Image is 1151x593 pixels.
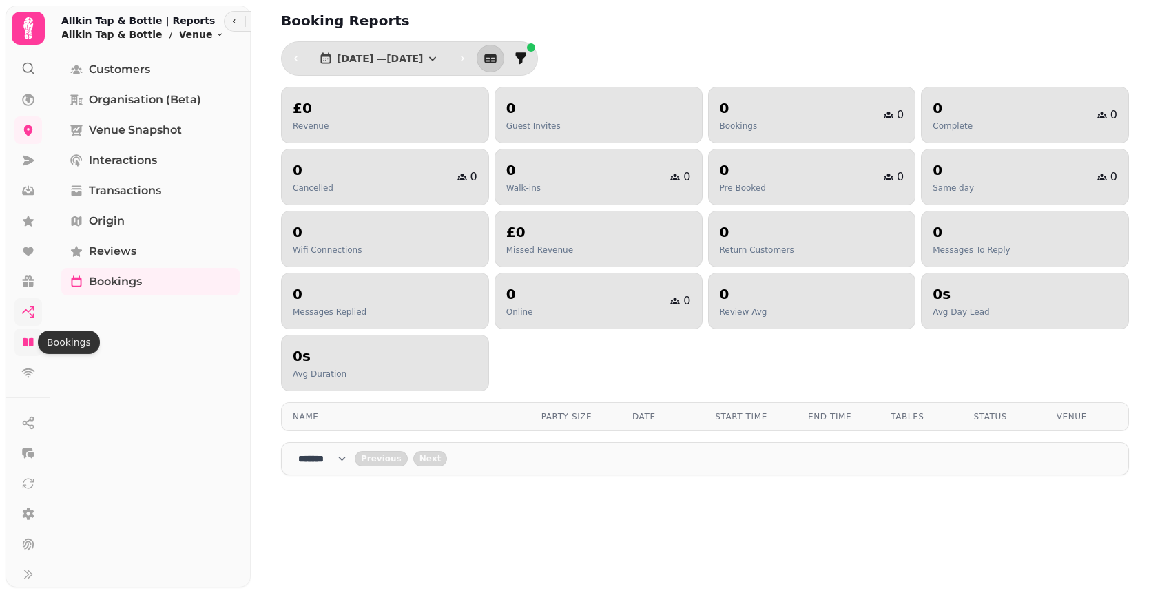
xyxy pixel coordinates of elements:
[933,306,989,318] p: Avg Day Lead
[897,107,904,123] p: 0
[891,411,951,422] div: Tables
[808,411,869,422] div: End time
[61,56,240,83] a: Customers
[61,28,163,41] p: Allkin Tap & Bottle
[507,45,535,72] button: filter
[470,169,477,185] p: 0
[89,61,150,78] span: Customers
[281,442,1129,475] nav: Pagination
[293,346,346,366] h2: 0s
[683,169,690,185] p: 0
[361,455,402,463] span: Previous
[506,224,526,240] span: £0
[506,284,533,304] h2: 0
[897,169,904,185] p: 0
[506,245,573,256] p: Missed Revenue
[293,284,366,304] h2: 0
[506,306,533,318] p: Online
[720,183,766,194] p: Pre Booked
[293,411,519,422] div: Name
[293,368,346,379] p: Avg Duration
[308,45,450,72] button: [DATE] —[DATE]
[632,411,693,422] div: Date
[933,222,1010,242] h2: 0
[89,273,142,290] span: Bookings
[933,98,973,118] h2: 0
[683,293,690,309] p: 0
[413,451,448,466] button: next
[61,238,240,265] a: Reviews
[61,147,240,174] a: Interactions
[89,243,136,260] span: Reviews
[720,121,758,132] p: Bookings
[933,183,974,194] p: Same day
[61,14,224,28] h2: Allkin Tap & Bottle | Reports
[720,98,758,118] h2: 0
[89,152,157,169] span: Interactions
[715,411,786,422] div: Start time
[179,28,224,41] button: Venue
[720,284,767,304] h2: 0
[506,98,561,118] h2: 0
[61,268,240,295] a: Bookings
[933,121,973,132] p: Complete
[89,183,161,199] span: Transactions
[293,245,362,256] p: Wifi Connections
[61,177,240,205] a: Transactions
[38,331,100,354] div: Bookings
[281,11,546,30] h2: Booking Reports
[933,245,1010,256] p: Messages To Reply
[61,116,240,144] a: Venue Snapshot
[293,222,362,242] h2: 0
[720,160,766,180] h2: 0
[293,160,333,180] h2: 0
[973,411,1034,422] div: Status
[1110,169,1117,185] p: 0
[50,50,251,587] nav: Tabs
[337,54,423,63] span: [DATE] — [DATE]
[506,160,541,180] h2: 0
[419,455,442,463] span: Next
[293,183,333,194] p: Cancelled
[89,122,182,138] span: Venue Snapshot
[541,411,610,422] div: Party Size
[293,100,312,116] span: £0
[61,207,240,235] a: Origin
[1110,107,1117,123] p: 0
[61,86,240,114] a: Organisation (beta)
[293,306,366,318] p: Messages Replied
[506,183,541,194] p: Walk-ins
[720,222,794,242] h2: 0
[933,160,974,180] h2: 0
[89,92,201,108] span: Organisation (beta)
[89,213,125,229] span: Origin
[720,306,767,318] p: Review Avg
[61,28,224,41] nav: breadcrumb
[720,245,794,256] p: Return Customers
[355,451,408,466] button: back
[1057,411,1117,422] div: Venue
[506,121,561,132] p: Guest Invites
[933,284,989,304] h2: 0s
[293,121,329,132] p: Revenue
